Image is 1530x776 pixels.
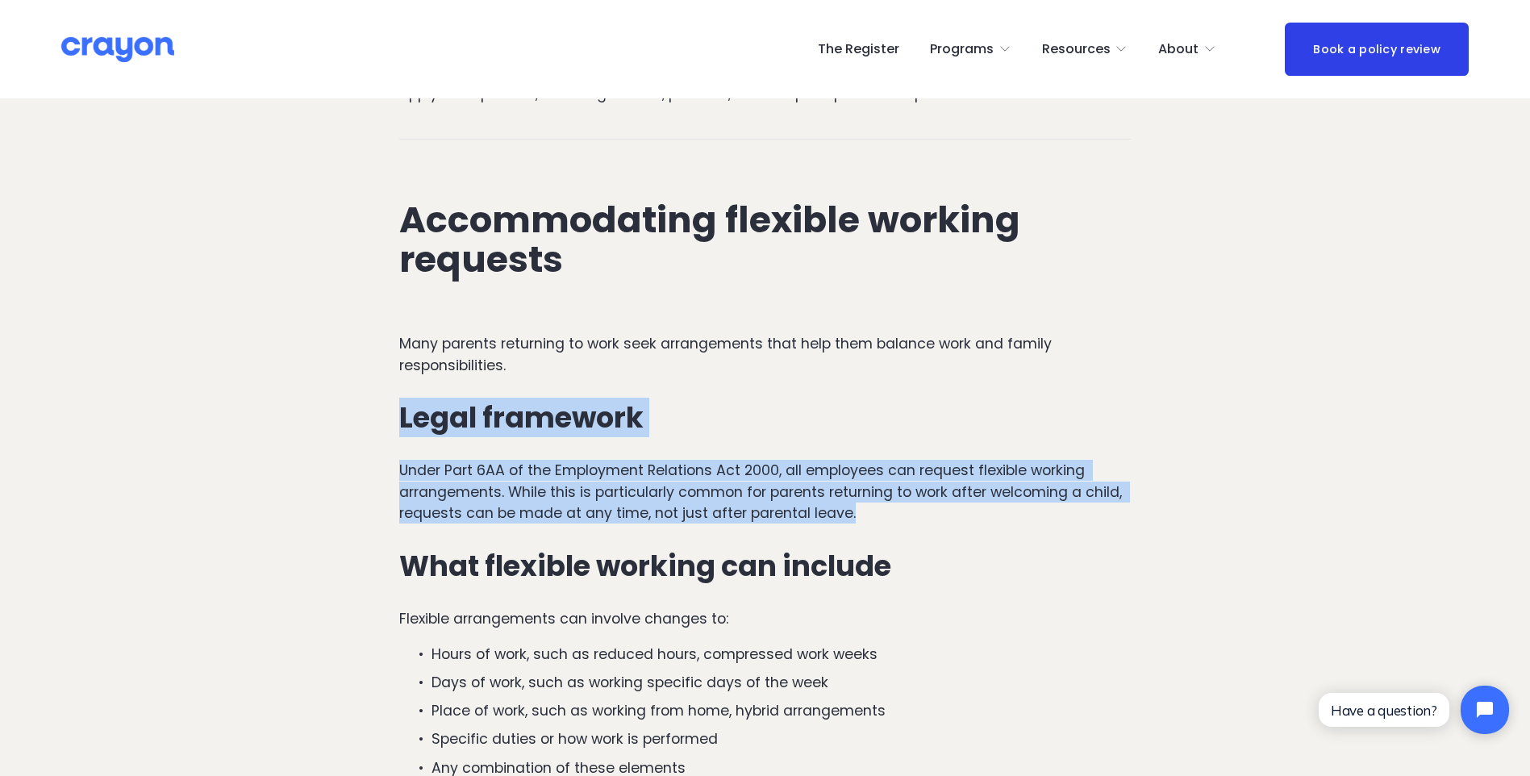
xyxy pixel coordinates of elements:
[431,700,1132,721] p: Place of work, such as working from home, hybrid arrangements
[399,333,1132,376] p: Many parents returning to work seek arrangements that help them balance work and family responsib...
[399,460,1132,524] p: Under Part 6AA of the Employment Relations Act 2000, all employees can request flexible working a...
[431,728,1132,749] p: Specific duties or how work is performed
[431,644,1132,665] p: Hours of work, such as reduced hours, compressed work weeks
[1042,38,1111,61] span: Resources
[61,35,174,64] img: Crayon
[930,38,994,61] span: Programs
[1042,36,1128,62] a: folder dropdown
[1285,23,1469,75] a: Book a policy review
[431,672,1132,693] p: Days of work, such as working specific days of the week
[1305,672,1523,748] iframe: Tidio Chat
[399,550,1132,582] h3: What flexible working can include
[818,36,899,62] a: The Register
[399,200,1132,281] h2: Accommodating flexible working requests
[1158,36,1216,62] a: folder dropdown
[399,402,1132,434] h3: Legal framework
[930,36,1011,62] a: folder dropdown
[1158,38,1199,61] span: About
[399,608,1132,629] p: Flexible arrangements can involve changes to:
